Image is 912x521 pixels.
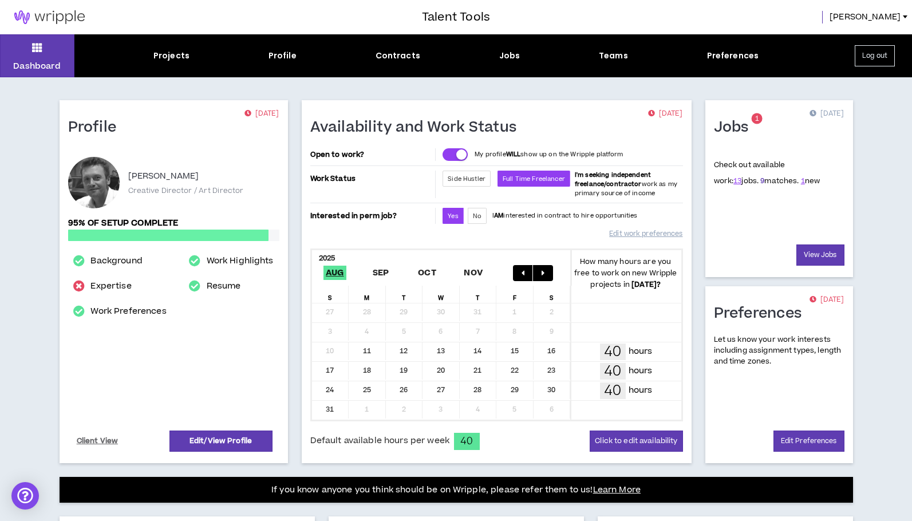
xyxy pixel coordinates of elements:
[714,160,820,186] p: Check out available work:
[629,345,653,358] p: hours
[349,286,386,303] div: M
[376,50,420,62] div: Contracts
[271,483,641,497] p: If you know anyone you think should be on Wripple, please refer them to us!
[323,266,346,280] span: Aug
[575,171,677,198] span: work as my primary source of income
[631,279,661,290] b: [DATE] ?
[629,365,653,377] p: hours
[475,150,623,159] p: My profile show up on the Wripple platform
[68,119,125,137] h1: Profile
[90,305,166,318] a: Work Preferences
[128,185,244,196] p: Creative Director / Art Director
[473,212,481,220] span: No
[310,150,433,159] p: Open to work?
[461,266,485,280] span: Nov
[153,50,189,62] div: Projects
[422,9,490,26] h3: Talent Tools
[370,266,392,280] span: Sep
[386,286,423,303] div: T
[460,286,497,303] div: T
[416,266,439,280] span: Oct
[448,175,485,183] span: Side Hustler
[128,169,199,183] p: [PERSON_NAME]
[13,60,61,72] p: Dashboard
[68,217,279,230] p: 95% of setup complete
[733,176,741,186] a: 13
[707,50,759,62] div: Preferences
[609,224,682,244] a: Edit work preferences
[90,254,142,268] a: Background
[593,484,641,496] a: Learn More
[492,211,638,220] p: I interested in contract to hire opportunities
[714,119,757,137] h1: Jobs
[534,286,571,303] div: S
[310,171,433,187] p: Work Status
[760,176,764,186] a: 9
[855,45,895,66] button: Log out
[796,244,844,266] a: View Jobs
[312,286,349,303] div: S
[207,279,241,293] a: Resume
[575,171,651,188] b: I'm seeking independent freelance/contractor
[448,212,458,220] span: Yes
[11,482,39,510] div: Open Intercom Messenger
[590,431,682,452] button: Click to edit availability
[496,286,534,303] div: F
[733,176,759,186] span: jobs.
[68,157,120,208] div: John C.
[75,431,120,451] a: Client View
[269,50,297,62] div: Profile
[244,108,279,120] p: [DATE]
[207,254,274,268] a: Work Highlights
[319,253,335,263] b: 2025
[810,108,844,120] p: [DATE]
[310,119,526,137] h1: Availability and Work Status
[494,211,503,220] strong: AM
[810,294,844,306] p: [DATE]
[90,279,131,293] a: Expertise
[801,176,805,186] a: 1
[629,384,653,397] p: hours
[570,256,681,290] p: How many hours are you free to work on new Wripple projects in
[599,50,628,62] div: Teams
[423,286,460,303] div: W
[169,431,273,452] a: Edit/View Profile
[760,176,799,186] span: matches.
[830,11,901,23] span: [PERSON_NAME]
[310,435,449,447] span: Default available hours per week
[506,150,521,159] strong: WILL
[310,208,433,224] p: Interested in perm job?
[714,305,811,323] h1: Preferences
[773,431,844,452] a: Edit Preferences
[801,176,820,186] span: new
[499,50,520,62] div: Jobs
[752,113,763,124] sup: 1
[714,334,844,368] p: Let us know your work interests including assignment types, length and time zones.
[755,114,759,124] span: 1
[648,108,682,120] p: [DATE]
